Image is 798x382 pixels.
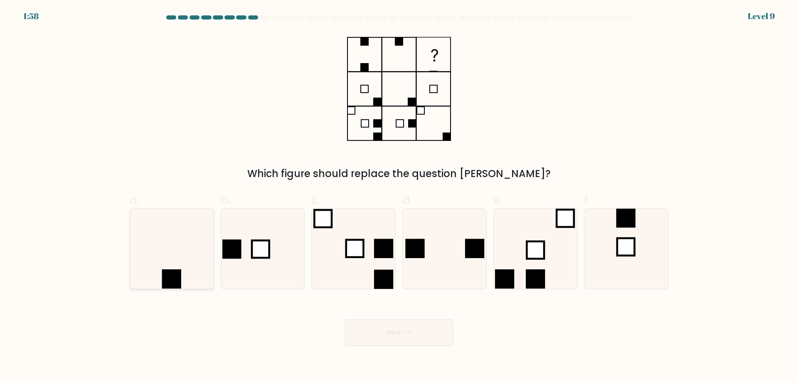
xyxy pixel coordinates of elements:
div: 1:58 [23,10,39,22]
span: b. [221,192,231,208]
div: Level 9 [748,10,775,22]
div: Which figure should replace the question [PERSON_NAME]? [135,166,663,181]
span: e. [493,192,502,208]
span: d. [402,192,412,208]
span: c. [311,192,320,208]
span: a. [130,192,140,208]
span: f. [584,192,590,208]
button: Next [345,319,453,346]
